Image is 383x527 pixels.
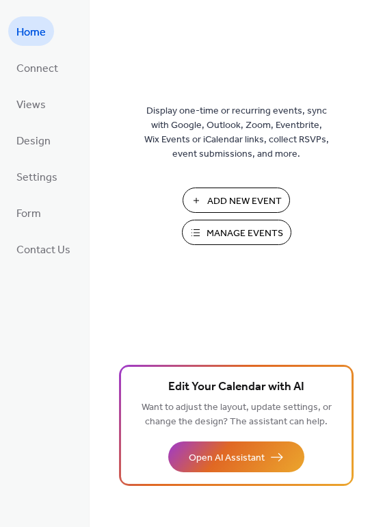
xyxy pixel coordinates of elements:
span: Open AI Assistant [189,451,265,465]
a: Settings [8,162,66,191]
span: Home [16,22,46,43]
a: Form [8,198,49,227]
button: Add New Event [183,188,290,213]
a: Design [8,125,59,155]
span: Add New Event [207,194,282,209]
span: Contact Us [16,240,70,261]
span: Views [16,94,46,116]
span: Design [16,131,51,152]
a: Views [8,89,54,118]
button: Manage Events [182,220,291,245]
span: Connect [16,58,58,79]
span: Edit Your Calendar with AI [168,378,304,397]
a: Home [8,16,54,46]
span: Form [16,203,41,224]
span: Want to adjust the layout, update settings, or change the design? The assistant can help. [142,398,332,431]
button: Open AI Assistant [168,441,304,472]
a: Connect [8,53,66,82]
span: Display one-time or recurring events, sync with Google, Outlook, Zoom, Eventbrite, Wix Events or ... [144,104,329,162]
span: Settings [16,167,57,188]
a: Contact Us [8,234,79,263]
span: Manage Events [207,227,283,241]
